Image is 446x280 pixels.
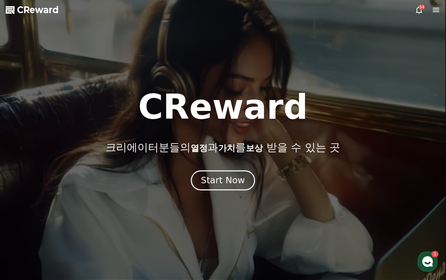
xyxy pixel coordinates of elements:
[72,221,74,226] span: 1
[415,6,423,14] a: 54
[138,90,308,124] h1: CReward
[192,178,254,185] a: Start Now
[6,4,59,16] a: CReward
[201,174,245,186] div: Start Now
[191,170,255,191] button: Start Now
[191,143,208,153] span: 열정
[65,232,73,238] span: 대화
[17,4,59,16] span: CReward
[2,221,47,239] a: 홈
[47,221,91,239] a: 1대화
[91,221,136,239] a: 설정
[246,143,263,153] span: 보상
[109,232,118,237] span: 설정
[419,4,425,10] div: 54
[218,143,235,153] span: 가치
[106,141,340,154] p: 크리에이터분들의 과 를 받을 수 있는 곳
[22,232,27,237] span: 홈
